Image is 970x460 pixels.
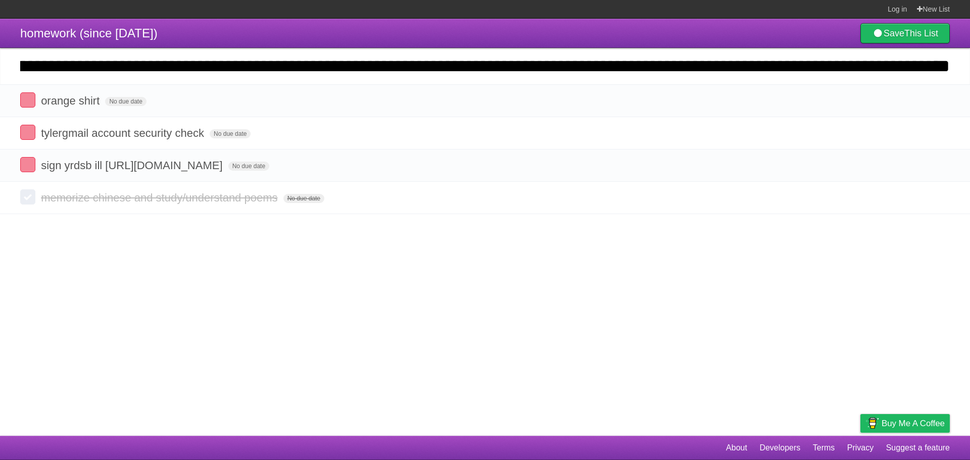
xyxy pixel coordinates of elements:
[860,23,950,43] a: SaveThis List
[210,129,251,138] span: No due date
[105,97,146,106] span: No due date
[847,438,874,457] a: Privacy
[41,191,280,204] span: memorize chinese and study/understand poems
[813,438,835,457] a: Terms
[41,159,225,172] span: sign yrdsb ill [URL][DOMAIN_NAME]
[759,438,800,457] a: Developers
[20,157,35,172] label: Done
[865,415,879,432] img: Buy me a coffee
[726,438,747,457] a: About
[904,28,938,38] b: This List
[41,94,102,107] span: orange shirt
[228,162,269,171] span: No due date
[886,438,950,457] a: Suggest a feature
[860,414,950,433] a: Buy me a coffee
[20,92,35,108] label: Done
[41,127,207,139] span: tylergmail account security check
[882,415,945,432] span: Buy me a coffee
[20,26,158,40] span: homework (since [DATE])
[20,125,35,140] label: Done
[20,189,35,205] label: Done
[283,194,324,203] span: No due date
